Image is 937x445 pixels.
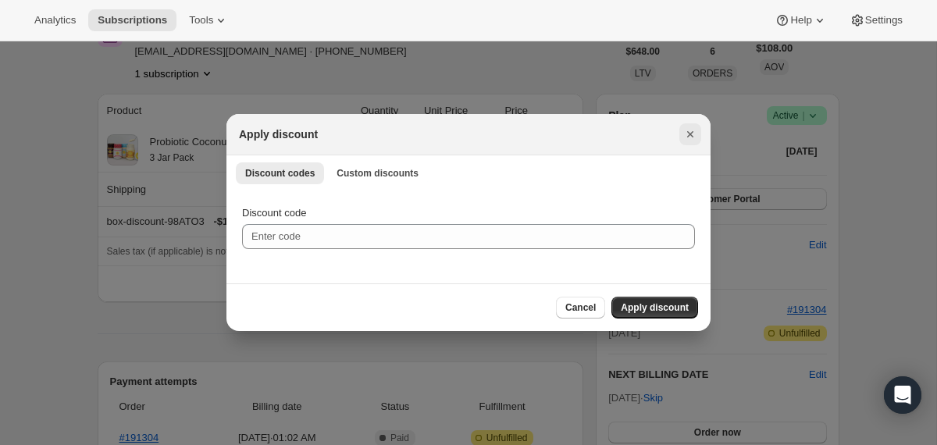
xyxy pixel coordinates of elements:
[840,9,912,31] button: Settings
[865,14,903,27] span: Settings
[236,162,324,184] button: Discount codes
[611,297,698,319] button: Apply discount
[884,376,921,414] div: Open Intercom Messenger
[790,14,811,27] span: Help
[765,9,836,31] button: Help
[98,14,167,27] span: Subscriptions
[180,9,238,31] button: Tools
[556,297,605,319] button: Cancel
[327,162,428,184] button: Custom discounts
[242,224,695,249] input: Enter code
[242,207,306,219] span: Discount code
[565,301,596,314] span: Cancel
[189,14,213,27] span: Tools
[34,14,76,27] span: Analytics
[679,123,701,145] button: Close
[337,167,419,180] span: Custom discounts
[226,190,711,283] div: Discount codes
[245,167,315,180] span: Discount codes
[621,301,689,314] span: Apply discount
[88,9,176,31] button: Subscriptions
[239,126,318,142] h2: Apply discount
[25,9,85,31] button: Analytics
